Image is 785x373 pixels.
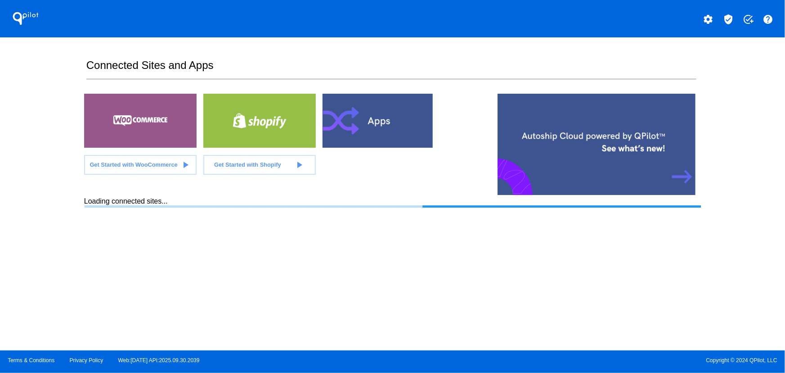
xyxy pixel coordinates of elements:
[214,161,281,168] span: Get Started with Shopify
[86,59,696,79] h2: Connected Sites and Apps
[8,9,44,27] h1: QPilot
[84,197,701,208] div: Loading connected sites...
[743,14,754,25] mat-icon: add_task
[400,357,777,364] span: Copyright © 2024 QPilot, LLC
[763,14,774,25] mat-icon: help
[723,14,734,25] mat-icon: verified_user
[118,357,200,364] a: Web:[DATE] API:2025.09.30.2039
[703,14,714,25] mat-icon: settings
[294,159,305,170] mat-icon: play_arrow
[203,155,316,175] a: Get Started with Shopify
[90,161,177,168] span: Get Started with WooCommerce
[180,159,191,170] mat-icon: play_arrow
[70,357,103,364] a: Privacy Policy
[84,155,197,175] a: Get Started with WooCommerce
[8,357,54,364] a: Terms & Conditions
